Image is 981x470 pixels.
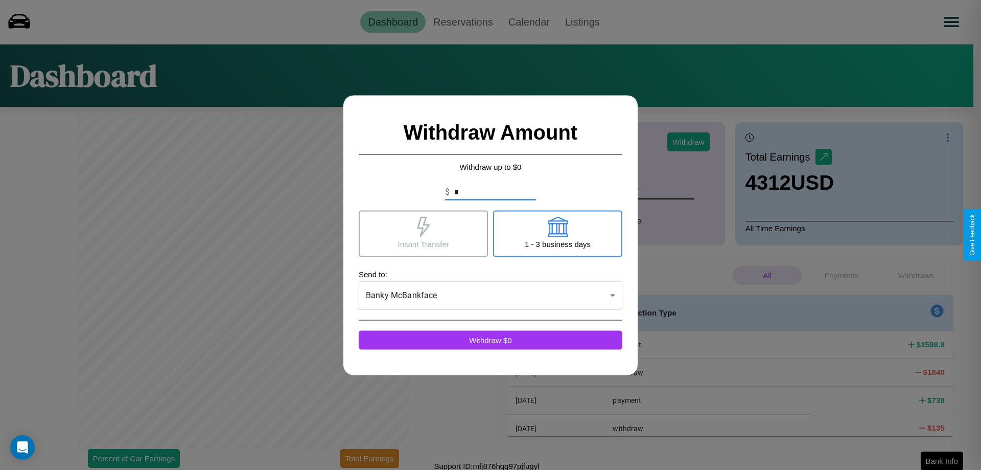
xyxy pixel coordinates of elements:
[10,435,35,460] div: Open Intercom Messenger
[359,281,622,309] div: Banky McBankface
[359,267,622,281] p: Send to:
[359,160,622,173] p: Withdraw up to $ 0
[359,330,622,349] button: Withdraw $0
[969,214,976,256] div: Give Feedback
[359,110,622,154] h2: Withdraw Amount
[525,237,591,251] p: 1 - 3 business days
[398,237,449,251] p: Insant Transfer
[445,186,450,198] p: $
